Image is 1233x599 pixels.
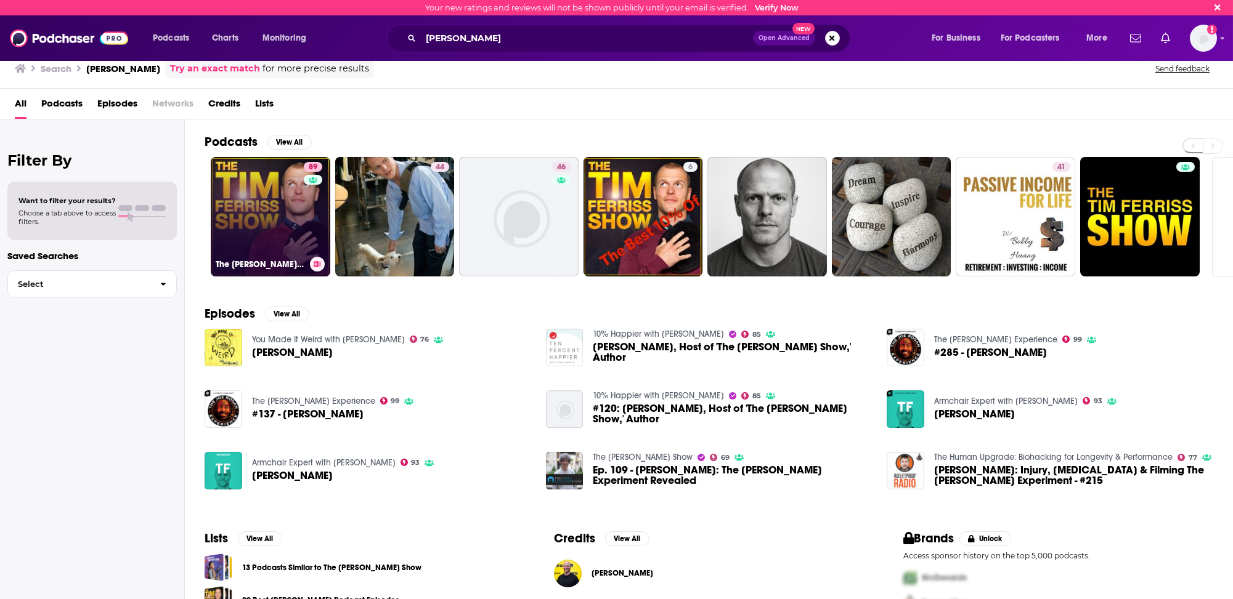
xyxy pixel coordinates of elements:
span: 93 [411,460,420,465]
span: New [792,23,815,34]
a: Lists [255,94,274,119]
h3: [PERSON_NAME] [86,63,160,74]
span: More [1086,30,1107,47]
button: Send feedback [1152,63,1213,74]
h2: Credits [554,531,595,546]
img: Tim Ferriss, Host of 'The Tim Ferriss Show,' Author [546,329,584,366]
a: 77 [1178,454,1197,461]
img: #137 - Tim Ferriss [205,390,242,428]
a: #285 - Tim Ferriss [887,329,924,366]
img: First Pro Logo [898,565,922,590]
a: Podcasts [41,94,83,119]
img: Tim Ferriss [554,560,582,587]
a: 99 [380,397,400,404]
a: Tim Ferriss [934,409,1015,419]
a: Verify Now [755,3,799,12]
span: for more precise results [262,62,369,76]
a: Credits [208,94,240,119]
span: #137 - [PERSON_NAME] [252,409,364,419]
span: 77 [1189,455,1197,460]
button: open menu [993,28,1078,48]
a: Try an exact match [170,62,260,76]
button: open menu [1078,28,1123,48]
a: 85 [741,392,761,400]
button: Show profile menu [1190,25,1217,52]
img: Ep. 109 - Tim Ferriss: The Tim Ferriss Experiment Revealed [546,452,584,489]
a: 93 [1083,397,1102,404]
a: 85 [741,331,761,338]
button: Open AdvancedNew [753,31,815,46]
a: 44 [431,162,449,172]
span: For Business [932,30,980,47]
span: Networks [152,94,193,119]
a: EpisodesView All [205,306,309,321]
span: Charts [212,30,238,47]
a: Tim Ferriss [252,347,333,358]
img: Tim Ferriss [205,329,242,366]
a: The Joe Rogan Experience [934,334,1057,345]
a: 46 [552,162,571,172]
span: [PERSON_NAME] [934,409,1015,419]
span: McDonalds [922,573,967,583]
span: 93 [1094,398,1102,404]
a: CreditsView All [554,531,649,546]
span: 69 [721,455,730,460]
img: Podchaser - Follow, Share and Rate Podcasts [10,26,128,50]
img: #120: Tim Ferriss, Host of 'The Tim Ferriss Show,' Author [546,390,584,428]
button: Tim FerrissTim Ferriss [554,553,864,593]
a: 41 [1052,162,1070,172]
p: Saved Searches [7,250,177,262]
a: 41 [956,157,1075,276]
button: open menu [923,28,996,48]
h2: Episodes [205,306,255,321]
span: [PERSON_NAME] [252,347,333,358]
span: 46 [557,161,566,174]
a: 44 [335,157,455,276]
a: 93 [401,459,420,466]
a: Tim Ferriss [252,470,333,481]
img: User Profile [1190,25,1217,52]
span: Select [8,280,150,288]
a: 89 [304,162,322,172]
a: Episodes [97,94,137,119]
span: 99 [391,398,399,404]
a: #285 - Tim Ferriss [934,347,1047,358]
span: 89 [309,161,317,174]
h2: Filter By [7,151,177,169]
img: Tim Ferriss [205,452,242,489]
a: 46 [459,157,579,276]
img: Tim Ferriss: Injury, Lyme Disease & Filming The Tim Ferriss Experiment - #215 [887,452,924,489]
span: [PERSON_NAME] [592,568,653,578]
span: [PERSON_NAME] [252,470,333,481]
a: 69 [710,454,730,461]
button: View All [267,135,312,150]
span: Ep. 109 - [PERSON_NAME]: The [PERSON_NAME] Experiment Revealed [593,465,872,486]
input: Search podcasts, credits, & more... [421,28,753,48]
a: 13 Podcasts Similar to The Tim Ferriss Show [205,553,232,581]
span: Monitoring [262,30,306,47]
h3: The [PERSON_NAME] Show [216,259,305,270]
a: Armchair Expert with Dax Shepard [934,396,1078,406]
h2: Brands [903,531,954,546]
a: 99 [1062,336,1082,343]
button: View All [238,531,282,546]
button: Select [7,270,177,298]
a: 89The [PERSON_NAME] Show [211,157,330,276]
a: 6 [584,157,703,276]
span: Logged in as BretAita [1190,25,1217,52]
div: Your new ratings and reviews will not be shown publicly until your email is verified. [425,3,799,12]
a: All [15,94,26,119]
span: 76 [420,337,429,342]
span: 99 [1073,337,1082,342]
span: Podcasts [153,30,189,47]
